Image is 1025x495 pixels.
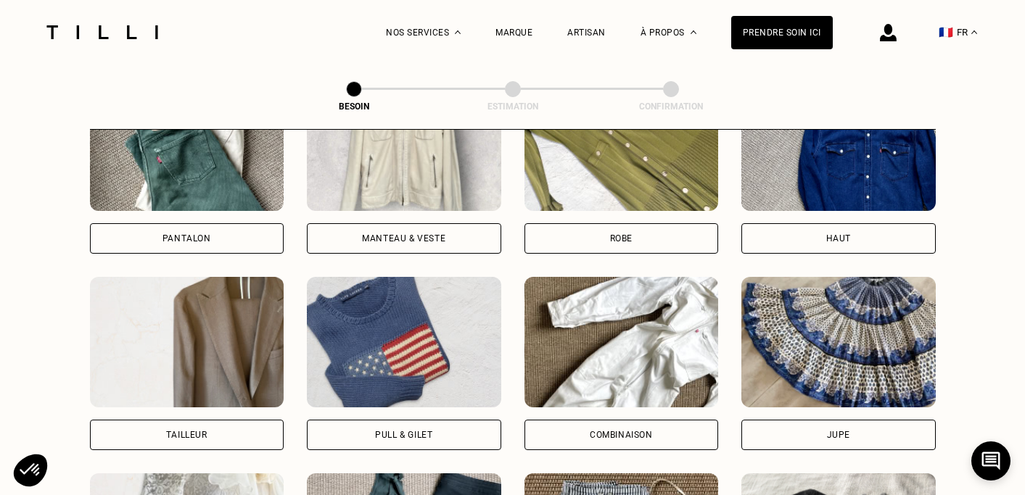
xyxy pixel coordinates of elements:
[731,16,833,49] a: Prendre soin ici
[90,80,284,211] img: Tilli retouche votre Pantalon
[307,277,501,407] img: Tilli retouche votre Pull & gilet
[90,277,284,407] img: Tilli retouche votre Tailleur
[610,234,633,243] div: Robe
[741,277,936,407] img: Tilli retouche votre Jupe
[281,101,427,112] div: Besoin
[524,277,719,407] img: Tilli retouche votre Combinaison
[939,25,953,39] span: 🇫🇷
[162,234,211,243] div: Pantalon
[307,80,501,211] img: Tilli retouche votre Manteau & Veste
[691,30,696,34] img: Menu déroulant à propos
[41,25,163,39] img: Logo du service de couturière Tilli
[362,234,445,243] div: Manteau & Veste
[598,101,744,112] div: Confirmation
[495,28,532,38] a: Marque
[741,80,936,211] img: Tilli retouche votre Haut
[590,430,653,439] div: Combinaison
[375,430,432,439] div: Pull & gilet
[440,101,585,112] div: Estimation
[880,24,897,41] img: icône connexion
[826,234,851,243] div: Haut
[971,30,977,34] img: menu déroulant
[524,80,719,211] img: Tilli retouche votre Robe
[455,30,461,34] img: Menu déroulant
[567,28,606,38] a: Artisan
[166,430,207,439] div: Tailleur
[827,430,850,439] div: Jupe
